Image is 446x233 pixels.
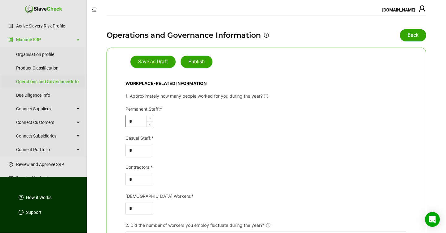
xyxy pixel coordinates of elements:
[146,115,153,121] span: Increase Value
[146,121,153,127] span: Decrease Value
[126,115,153,127] input: Permanent Staff:*
[264,33,269,38] span: info-circle
[125,81,207,86] span: WORKPLACE-RELATED INFORMATION
[425,212,440,227] div: Open Intercom Messenger
[181,56,212,68] button: Publish
[125,222,275,229] label: 2. Did the number of workers you employ fluctuate during the year?*
[19,210,24,215] span: message
[126,173,153,185] input: Contractors:*
[16,48,80,61] a: Organisation profile
[264,94,268,98] span: info-circle
[16,89,80,101] a: Due Diligence Info
[149,123,151,125] span: down
[16,33,75,46] a: Manage SRP
[9,176,13,180] span: mail
[418,5,426,12] span: user
[16,116,75,129] span: Connect Customers
[188,58,205,66] span: Publish
[125,164,157,171] label: Contractors:*
[107,30,426,40] h1: Operations and Governance Information
[19,195,24,200] span: question-circle
[26,209,42,215] a: Support
[149,117,151,119] span: up
[125,93,263,99] span: 1. Approximately how many people worked for you during the year?
[16,20,80,32] a: Active Slavery Risk Profile
[382,7,415,12] span: [DOMAIN_NAME]
[126,202,153,214] input: Seasonal Workers:*
[266,223,270,227] span: info-circle
[9,37,13,42] span: group
[138,58,168,66] span: Save as Draft
[130,56,176,68] button: Save as Draft
[125,135,158,142] label: Casual Staff:*
[16,143,75,156] span: Connect Portfolio
[125,106,166,112] label: Permanent Staff:*
[126,144,153,156] input: Casual Staff:*
[16,103,75,115] span: Connect Suppliers
[16,130,75,142] span: Connect Subsidiaries
[16,75,80,88] a: Operations and Governance Info
[92,7,97,12] span: menu-fold
[26,194,51,201] a: How it Works
[125,193,198,200] label: Seasonal Workers:*
[16,172,75,184] span: Received Invitations
[400,29,426,41] button: Back
[408,32,418,39] span: Back
[16,158,80,171] a: Review and Approve SRP
[16,62,80,74] a: Product Classification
